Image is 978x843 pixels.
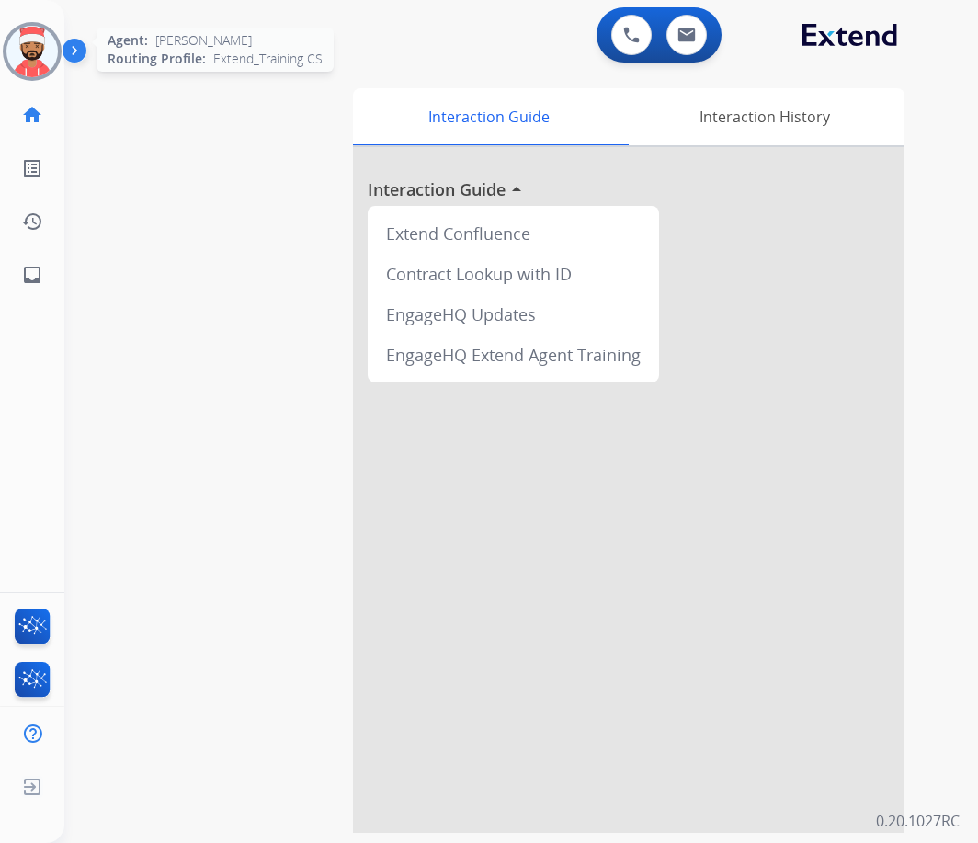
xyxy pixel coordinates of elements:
div: Interaction Guide [353,88,624,145]
div: EngageHQ Updates [375,294,652,335]
div: Contract Lookup with ID [375,254,652,294]
mat-icon: list_alt [21,157,43,179]
img: avatar [6,26,58,77]
div: Interaction History [624,88,904,145]
div: EngageHQ Extend Agent Training [375,335,652,375]
mat-icon: history [21,211,43,233]
span: Routing Profile: [108,50,206,68]
div: Extend Confluence [375,213,652,254]
mat-icon: home [21,104,43,126]
span: Agent: [108,31,148,50]
mat-icon: inbox [21,264,43,286]
p: 0.20.1027RC [876,810,960,832]
span: Extend_Training CS [213,50,323,68]
span: [PERSON_NAME] [155,31,252,50]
